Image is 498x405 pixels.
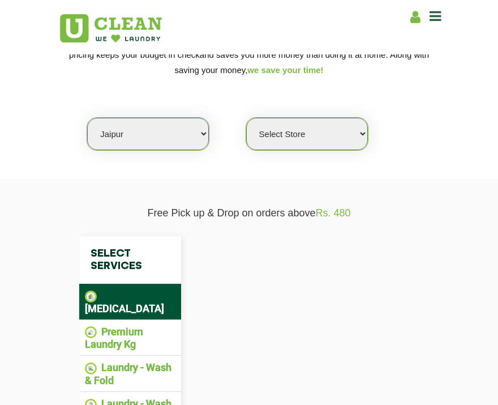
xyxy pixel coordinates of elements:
[79,236,181,284] h4: Select Services
[85,291,97,302] img: Dry Cleaning
[85,326,97,338] img: Premium Laundry Kg
[247,65,323,75] span: we save your time!
[85,326,175,351] li: Premium Laundry Kg
[85,289,175,314] li: [MEDICAL_DATA]
[316,207,351,219] span: Rs. 480
[60,14,162,42] img: UClean Laundry and Dry Cleaning
[85,361,175,386] li: Laundry - Wash & Fold
[59,207,439,219] p: Free Pick up & Drop on orders above
[59,32,439,78] p: We make Laundry affordable by charging you per kilo and not per piece. Our monthly package pricin...
[85,363,97,374] img: Laundry - Wash & Fold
